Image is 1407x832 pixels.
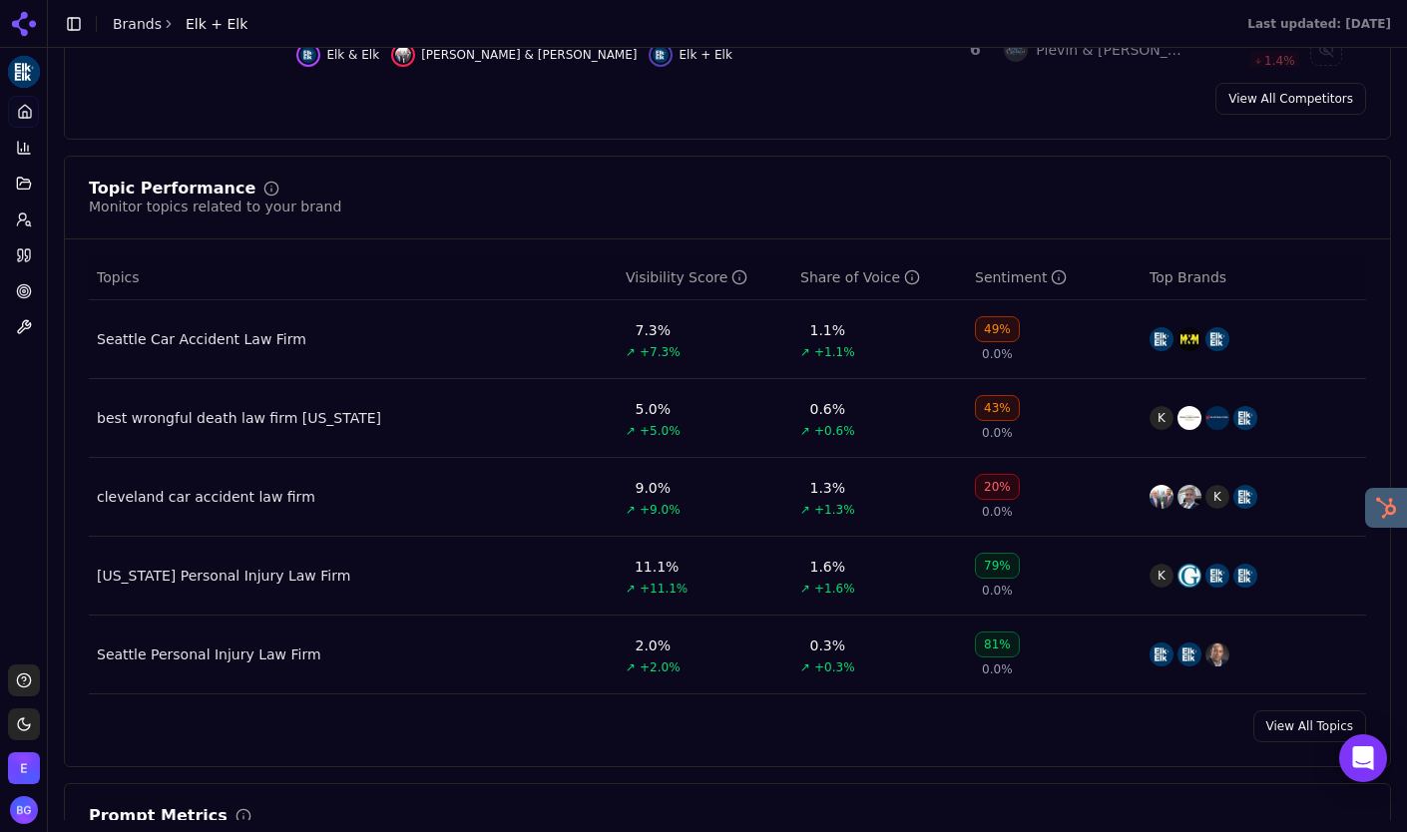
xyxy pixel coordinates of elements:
[1177,327,1201,351] img: morgan & morgan
[640,659,681,675] span: +2.0%
[1339,734,1387,782] div: Open Intercom Messenger
[1233,564,1257,588] img: elk + elk
[626,581,636,597] span: ↗
[1215,83,1366,115] a: View All Competitors
[97,408,381,428] a: best wrongful death law firm [US_STATE]
[97,566,350,586] a: [US_STATE] Personal Injury Law Firm
[636,320,672,340] div: 7.3%
[814,581,855,597] span: +1.6%
[800,581,810,597] span: ↗
[982,346,1013,362] span: 0.0%
[1205,642,1229,666] img: the eisen law firm
[810,478,846,498] div: 1.3%
[800,502,810,518] span: ↗
[966,38,984,62] div: 6
[89,197,341,216] div: Monitor topics related to your brand
[113,14,247,34] nav: breadcrumb
[1142,255,1366,300] th: Top Brands
[1150,485,1173,509] img: tittle & perlmuter
[1310,34,1342,66] button: Show plevin & gallucci data
[1177,564,1201,588] img: gervelis law firm
[975,474,1020,500] div: 20%
[982,583,1013,599] span: 0.0%
[113,16,162,32] a: Brands
[626,267,747,287] div: Visibility Score
[1150,642,1173,666] img: elk & elk
[1150,564,1173,588] span: K
[636,478,672,498] div: 9.0%
[1205,327,1229,351] img: elk & elk
[967,255,1142,300] th: sentiment
[1264,53,1295,69] span: 1.4 %
[97,329,306,349] a: Seattle Car Accident Law Firm
[8,752,40,784] button: Open organization switcher
[326,47,379,63] span: Elk & Elk
[640,423,681,439] span: +5.0%
[89,181,255,197] div: Topic Performance
[958,21,1350,80] tr: 6plevin & gallucciPlevin & [PERSON_NAME]4.7%1.4%Show plevin & gallucci data
[800,344,810,360] span: ↗
[810,635,846,655] div: 0.3%
[975,267,1067,287] div: Sentiment
[97,267,140,287] span: Topics
[89,808,228,824] div: Prompt Metrics
[626,423,636,439] span: ↗
[975,631,1020,657] div: 81%
[97,487,315,507] a: cleveland car accident law firm
[8,56,40,88] img: Elk + Elk
[395,47,411,63] img: tittle & perlmuter
[810,320,846,340] div: 1.1%
[640,581,688,597] span: +11.1%
[1004,38,1028,62] img: plevin & gallucci
[649,43,731,67] button: Hide elk + elk data
[640,502,681,518] span: +9.0%
[814,423,855,439] span: +0.6%
[800,659,810,675] span: ↗
[975,395,1020,421] div: 43%
[1205,485,1229,509] span: K
[810,557,846,577] div: 1.6%
[653,47,669,63] img: elk + elk
[800,423,810,439] span: ↗
[618,255,792,300] th: visibilityScore
[1205,564,1229,588] img: elk & elk
[636,635,672,655] div: 2.0%
[186,14,247,34] span: Elk + Elk
[1150,406,1173,430] span: K
[1205,406,1229,430] img: slater & zurz
[982,425,1013,441] span: 0.0%
[1150,327,1173,351] img: elk + elk
[391,43,637,67] button: Hide tittle & perlmuter data
[296,43,379,67] button: Hide elk & elk data
[1036,40,1182,60] div: Plevin & [PERSON_NAME]
[982,661,1013,677] span: 0.0%
[8,752,40,784] img: Elite Legal Marketing
[975,553,1020,579] div: 79%
[814,502,855,518] span: +1.3%
[626,344,636,360] span: ↗
[1177,406,1201,430] img: cooper elliott
[421,47,637,63] span: [PERSON_NAME] & [PERSON_NAME]
[1253,710,1366,742] a: View All Topics
[8,56,40,88] button: Current brand: Elk + Elk
[679,47,731,63] span: Elk + Elk
[10,796,38,824] img: Brian Gomez
[640,344,681,360] span: +7.3%
[10,796,38,824] button: Open user button
[792,255,967,300] th: shareOfVoice
[89,255,1366,694] div: Data table
[982,504,1013,520] span: 0.0%
[800,267,920,287] div: Share of Voice
[97,644,321,664] a: Seattle Personal Injury Law Firm
[814,659,855,675] span: +0.3%
[626,659,636,675] span: ↗
[1150,267,1226,287] span: Top Brands
[975,316,1020,342] div: 49%
[300,47,316,63] img: elk & elk
[1233,485,1257,509] img: elk + elk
